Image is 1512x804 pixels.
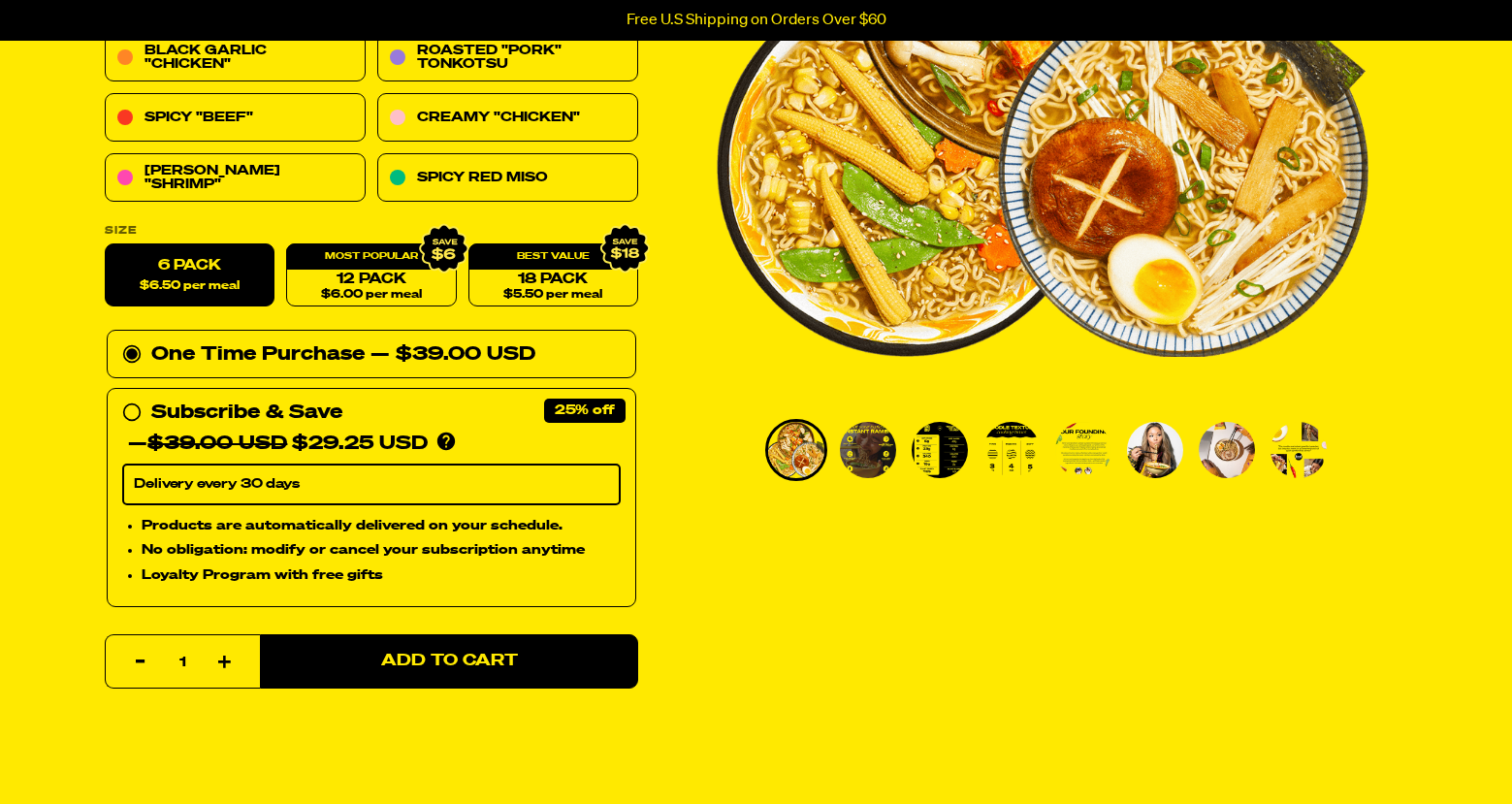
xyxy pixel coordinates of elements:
[380,654,517,670] span: Add to Cart
[105,154,366,203] a: [PERSON_NAME] "Shrimp"
[467,244,637,307] a: 18 Pack$5.50 per meal
[105,34,366,82] a: Black Garlic "Chicken"
[503,289,602,302] span: $5.50 per meal
[105,94,366,143] a: Spicy "Beef"
[981,419,1043,481] li: Go to slide 4
[717,419,1368,481] div: PDP main carousel thumbnails
[151,398,342,429] div: Subscribe & Save
[983,422,1040,478] img: Variety Vol. 2
[370,339,535,370] div: — $39.00 USD
[320,289,421,302] span: $6.00 per meal
[1127,422,1183,478] img: Variety Vol. 2
[1055,422,1111,478] img: Variety Vol. 2
[1268,419,1330,481] li: Go to slide 8
[142,540,621,562] li: No obligation: modify or cancel your subscription anytime
[140,280,240,293] span: $6.50 per meal
[117,635,248,690] input: quantity
[1124,419,1186,481] li: Go to slide 6
[122,465,621,505] select: Subscribe & Save —$39.00 USD$29.25 USD Products are automatically delivered on your schedule. No ...
[128,429,428,460] div: — $29.25 USD
[377,154,638,203] a: Spicy Red Miso
[909,419,971,481] li: Go to slide 3
[1271,422,1327,478] img: Variety Vol. 2
[1052,419,1114,481] li: Go to slide 5
[837,419,899,481] li: Go to slide 2
[840,422,896,478] img: Variety Vol. 2
[105,226,638,237] label: Size
[912,422,968,478] img: Variety Vol. 2
[377,94,638,143] a: Creamy "Chicken"
[147,434,287,454] del: $39.00 USD
[286,244,456,307] a: 12 Pack$6.00 per meal
[142,565,621,587] li: Loyalty Program with free gifts
[122,339,621,370] div: One Time Purchase
[377,34,638,82] a: Roasted "Pork" Tonkotsu
[768,422,824,478] img: Variety Vol. 2
[105,244,274,307] label: 6 Pack
[142,515,621,536] li: Products are automatically delivered on your schedule.
[627,12,886,29] p: Free U.S Shipping on Orders Over $60
[1196,419,1258,481] li: Go to slide 7
[10,715,205,794] iframe: Marketing Popup
[765,419,827,481] li: Go to slide 1
[260,634,638,689] button: Add to Cart
[1199,422,1255,478] img: Variety Vol. 2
